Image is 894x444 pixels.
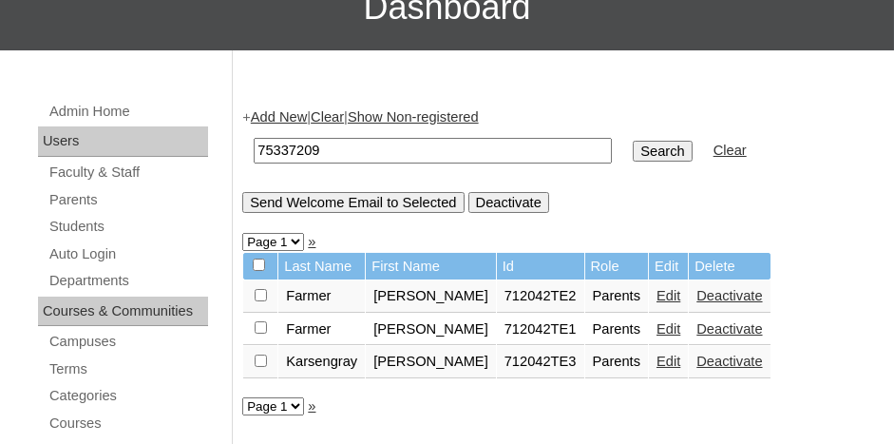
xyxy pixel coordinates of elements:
[656,288,680,303] a: Edit
[656,354,680,369] a: Edit
[696,321,762,337] a: Deactivate
[278,280,365,313] td: Farmer
[48,161,208,184] a: Faculty & Staff
[254,138,612,164] input: Search
[48,242,208,266] a: Auto Login
[278,253,365,280] td: Last Name
[585,314,649,346] td: Parents
[696,288,762,303] a: Deactivate
[48,188,208,212] a: Parents
[48,357,208,381] a: Terms
[38,297,208,327] div: Courses & Communities
[633,141,692,162] input: Search
[497,346,584,378] td: 712042TE3
[48,215,208,239] a: Students
[497,253,584,280] td: Id
[366,314,496,346] td: [PERSON_NAME]
[656,321,680,337] a: Edit
[278,346,365,378] td: Karsengray
[48,384,208,408] a: Categories
[468,192,549,213] input: Deactivate
[696,354,762,369] a: Deactivate
[585,253,649,280] td: Role
[713,143,747,158] a: Clear
[689,253,770,280] td: Delete
[308,234,315,249] a: »
[48,269,208,293] a: Departments
[48,100,208,124] a: Admin Home
[366,253,496,280] td: First Name
[308,398,315,414] a: »
[251,109,307,125] a: Add New
[585,346,649,378] td: Parents
[348,109,479,125] a: Show Non-registered
[278,314,365,346] td: Farmer
[48,330,208,354] a: Campuses
[311,109,344,125] a: Clear
[242,107,875,213] div: + | |
[497,280,584,313] td: 712042TE2
[649,253,688,280] td: Edit
[38,126,208,157] div: Users
[497,314,584,346] td: 712042TE1
[242,192,464,213] input: Send Welcome Email to Selected
[48,412,208,435] a: Courses
[366,346,496,378] td: [PERSON_NAME]
[366,280,496,313] td: [PERSON_NAME]
[585,280,649,313] td: Parents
